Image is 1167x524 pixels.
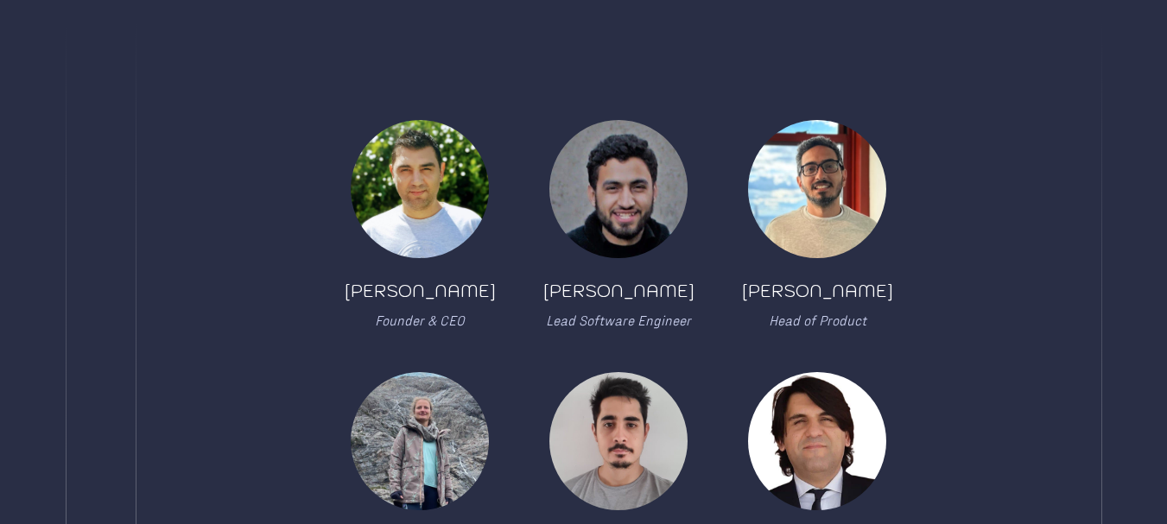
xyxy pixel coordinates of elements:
div: Founder & CEO [375,310,465,331]
div: [PERSON_NAME] [345,279,496,303]
div: [PERSON_NAME] [742,279,893,303]
div: Lead Software Engineer [546,310,691,331]
img: member image [351,120,489,258]
img: member image [351,372,489,510]
img: member image [748,120,886,258]
img: member image [549,372,688,510]
img: member image [748,372,886,510]
div: [PERSON_NAME] [543,279,694,303]
img: member image [549,120,688,258]
div: Head of Product [769,310,866,331]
